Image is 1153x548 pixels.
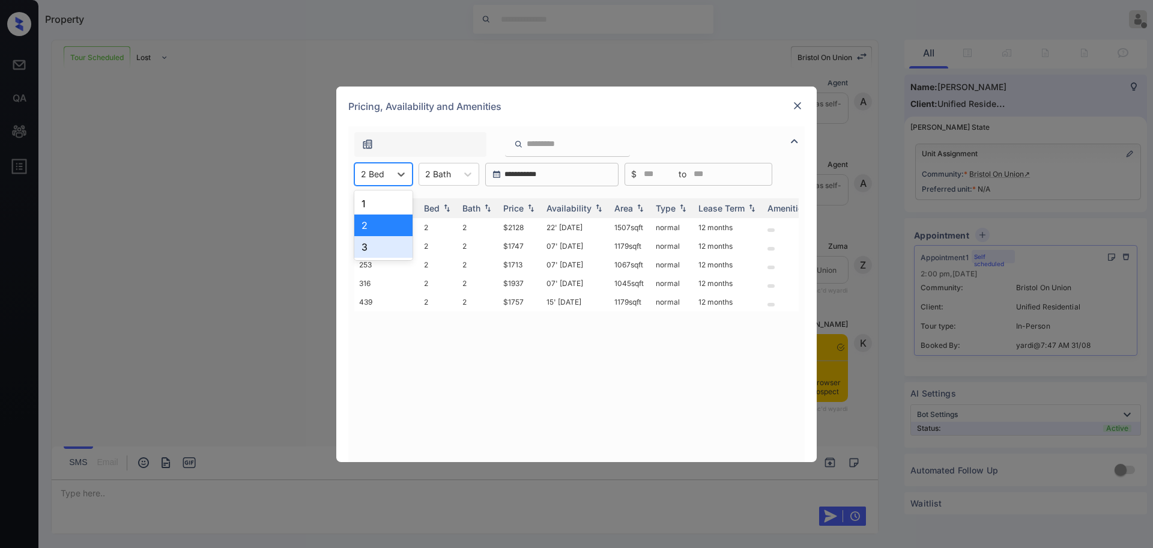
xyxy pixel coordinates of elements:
[354,193,413,215] div: 1
[679,168,686,181] span: to
[419,293,458,311] td: 2
[424,203,440,213] div: Bed
[458,237,498,255] td: 2
[419,274,458,293] td: 2
[482,204,494,212] img: sorting
[767,203,808,213] div: Amenities
[336,87,817,126] div: Pricing, Availability and Amenities
[441,204,453,212] img: sorting
[458,293,498,311] td: 2
[677,204,689,212] img: sorting
[610,293,651,311] td: 1179 sqft
[610,274,651,293] td: 1045 sqft
[746,204,758,212] img: sorting
[610,255,651,274] td: 1067 sqft
[498,255,542,274] td: $1713
[462,203,480,213] div: Bath
[542,218,610,237] td: 22' [DATE]
[698,203,745,213] div: Lease Term
[651,274,694,293] td: normal
[354,255,419,274] td: 253
[614,203,633,213] div: Area
[458,218,498,237] td: 2
[458,255,498,274] td: 2
[542,274,610,293] td: 07' [DATE]
[498,274,542,293] td: $1937
[651,237,694,255] td: normal
[542,237,610,255] td: 07' [DATE]
[498,293,542,311] td: $1757
[362,138,374,150] img: icon-zuma
[694,218,763,237] td: 12 months
[458,274,498,293] td: 2
[419,255,458,274] td: 2
[354,293,419,311] td: 439
[634,204,646,212] img: sorting
[542,293,610,311] td: 15' [DATE]
[419,237,458,255] td: 2
[610,218,651,237] td: 1507 sqft
[694,274,763,293] td: 12 months
[542,255,610,274] td: 07' [DATE]
[651,255,694,274] td: normal
[354,236,413,258] div: 3
[694,237,763,255] td: 12 months
[791,100,803,112] img: close
[631,168,637,181] span: $
[354,274,419,293] td: 316
[651,218,694,237] td: normal
[354,215,413,236] div: 2
[514,139,523,150] img: icon-zuma
[525,204,537,212] img: sorting
[656,203,676,213] div: Type
[610,237,651,255] td: 1179 sqft
[546,203,592,213] div: Availability
[419,218,458,237] td: 2
[503,203,524,213] div: Price
[694,293,763,311] td: 12 months
[498,237,542,255] td: $1747
[787,134,802,148] img: icon-zuma
[498,218,542,237] td: $2128
[593,204,605,212] img: sorting
[651,293,694,311] td: normal
[694,255,763,274] td: 12 months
